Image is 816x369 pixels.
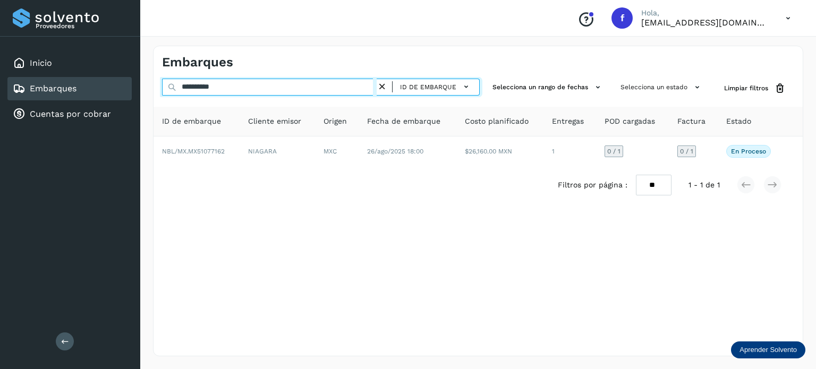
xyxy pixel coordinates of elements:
[543,136,596,166] td: 1
[726,116,751,127] span: Estado
[30,109,111,119] a: Cuentas por cobrar
[739,346,797,354] p: Aprender Solvento
[605,116,655,127] span: POD cargadas
[30,58,52,68] a: Inicio
[488,79,608,96] button: Selecciona un rango de fechas
[456,136,543,166] td: $26,160.00 MXN
[162,148,225,155] span: NBL/MX.MX51077162
[716,79,794,98] button: Limpiar filtros
[724,83,768,93] span: Limpiar filtros
[162,116,221,127] span: ID de embarque
[367,116,440,127] span: Fecha de embarque
[731,148,766,155] p: En proceso
[465,116,529,127] span: Costo planificado
[400,82,456,92] span: ID de embarque
[240,136,315,166] td: NIAGARA
[324,116,347,127] span: Origen
[7,102,132,126] div: Cuentas por cobrar
[616,79,707,96] button: Selecciona un estado
[680,148,693,155] span: 0 / 1
[688,179,720,191] span: 1 - 1 de 1
[248,116,301,127] span: Cliente emisor
[641,8,769,18] p: Hola,
[315,136,359,166] td: MXC
[641,18,769,28] p: fyc3@mexamerik.com
[731,341,805,358] div: Aprender Solvento
[367,148,423,155] span: 26/ago/2025 18:00
[30,83,76,93] a: Embarques
[7,52,132,75] div: Inicio
[677,116,705,127] span: Factura
[7,77,132,100] div: Embarques
[607,148,620,155] span: 0 / 1
[36,22,127,30] p: Proveedores
[162,55,233,70] h4: Embarques
[397,79,475,95] button: ID de embarque
[558,179,627,191] span: Filtros por página :
[552,116,584,127] span: Entregas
